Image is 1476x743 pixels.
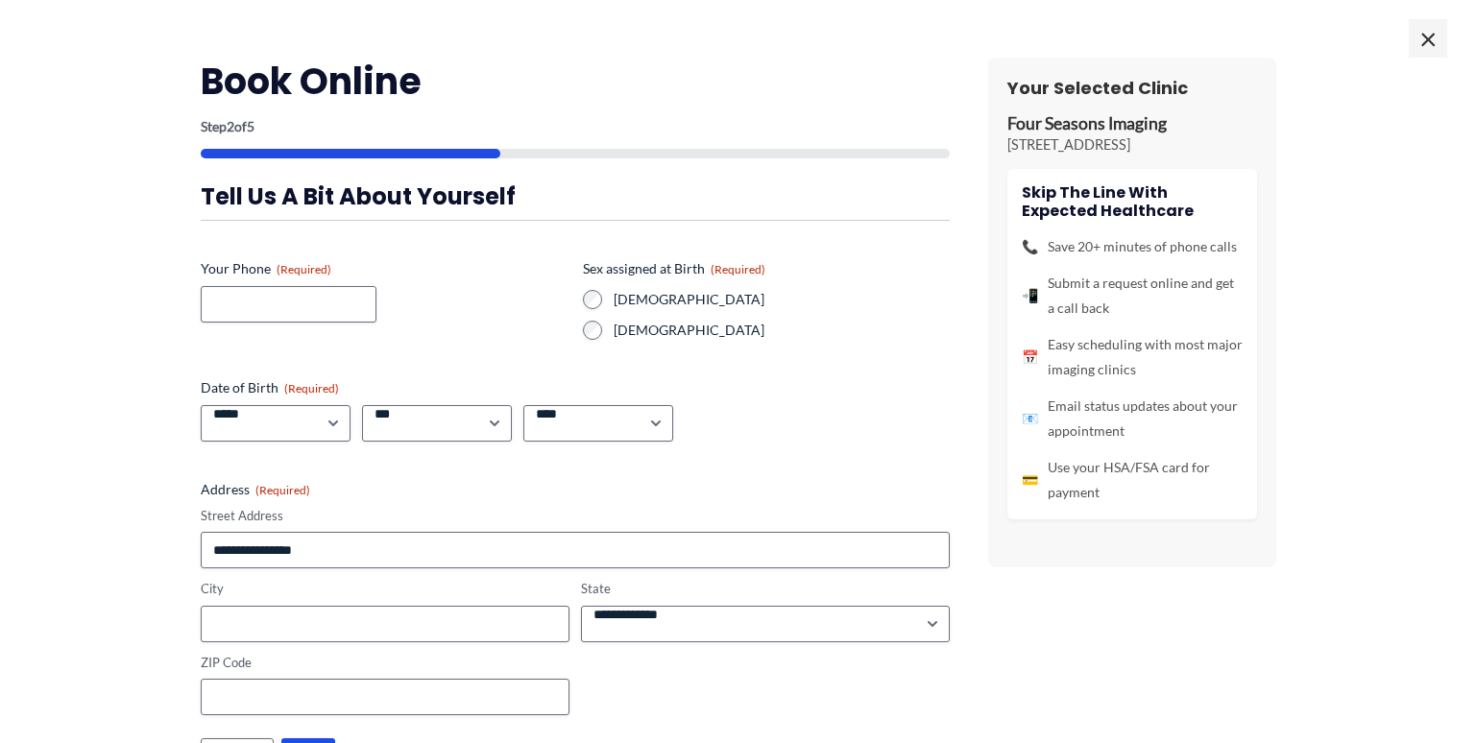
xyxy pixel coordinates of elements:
[1007,77,1257,99] h3: Your Selected Clinic
[1022,394,1243,443] li: Email status updates about your appointment
[247,118,254,134] span: 5
[1409,19,1447,58] span: ×
[581,580,950,598] label: State
[201,259,568,278] label: Your Phone
[1022,467,1038,492] span: 💳
[1022,234,1038,259] span: 📞
[255,483,310,497] span: (Required)
[614,321,950,340] label: [DEMOGRAPHIC_DATA]
[201,507,950,525] label: Street Address
[583,259,765,278] legend: Sex assigned at Birth
[201,181,950,211] h3: Tell us a bit about yourself
[201,58,950,105] h2: Book Online
[277,262,331,276] span: (Required)
[227,118,234,134] span: 2
[201,378,339,397] legend: Date of Birth
[1022,406,1038,431] span: 📧
[1022,183,1243,220] h4: Skip the line with Expected Healthcare
[201,580,569,598] label: City
[1022,332,1243,382] li: Easy scheduling with most major imaging clinics
[201,480,310,499] legend: Address
[284,381,339,395] span: (Required)
[614,290,950,309] label: [DEMOGRAPHIC_DATA]
[1007,113,1257,135] p: Four Seasons Imaging
[1022,283,1038,308] span: 📲
[1022,455,1243,505] li: Use your HSA/FSA card for payment
[201,120,950,133] p: Step of
[1022,345,1038,370] span: 📅
[1022,234,1243,259] li: Save 20+ minutes of phone calls
[1007,135,1257,155] p: [STREET_ADDRESS]
[1022,271,1243,321] li: Submit a request online and get a call back
[201,654,569,672] label: ZIP Code
[711,262,765,276] span: (Required)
